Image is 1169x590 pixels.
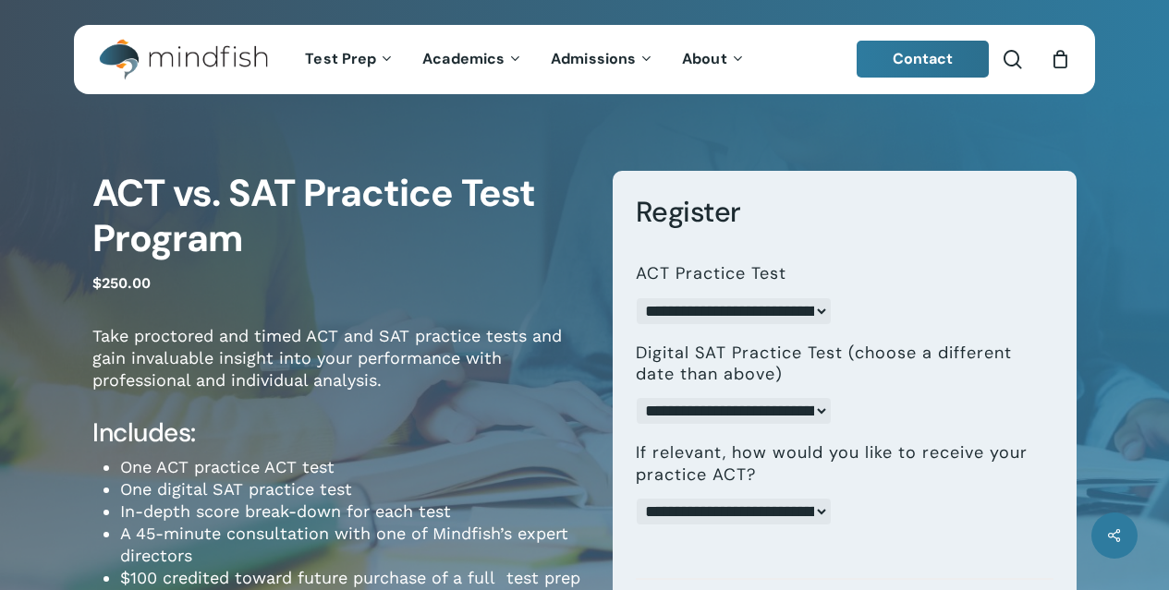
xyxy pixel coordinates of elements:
[120,456,585,478] li: One ACT practice ACT test
[668,52,760,67] a: About
[120,500,585,523] li: In-depth score break-down for each test
[92,416,585,450] h4: Includes:
[682,49,727,68] span: About
[636,194,1053,230] h3: Register
[636,263,786,284] label: ACT Practice Test
[893,49,954,68] span: Contact
[92,325,585,416] p: Take proctored and timed ACT and SAT practice tests and gain invaluable insight into your perform...
[408,52,537,67] a: Academics
[636,343,1039,386] label: Digital SAT Practice Test (choose a different date than above)
[291,52,408,67] a: Test Prep
[120,478,585,500] li: One digital SAT practice test
[551,49,636,68] span: Admissions
[636,442,1039,486] label: If relevant, how would you like to receive your practice ACT?
[92,171,585,262] h1: ACT vs. SAT Practice Test Program
[74,25,1095,94] header: Main Menu
[537,52,668,67] a: Admissions
[120,523,585,567] li: A 45-minute consultation with one of Mindfish’s expert directors
[92,274,151,292] bdi: 250.00
[857,41,990,78] a: Contact
[305,49,376,68] span: Test Prep
[92,274,102,292] span: $
[291,25,759,94] nav: Main Menu
[422,49,505,68] span: Academics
